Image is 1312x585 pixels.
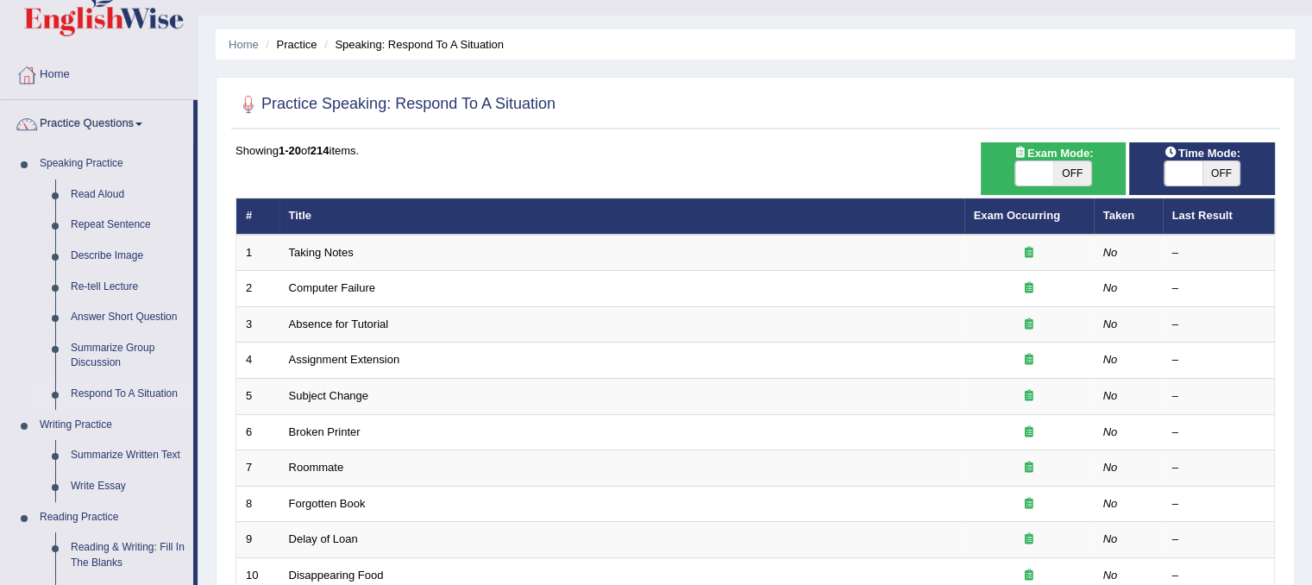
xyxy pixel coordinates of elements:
div: – [1172,460,1265,476]
a: Taking Notes [289,246,354,259]
div: – [1172,388,1265,405]
div: – [1172,352,1265,368]
em: No [1103,532,1118,545]
a: Writing Practice [32,410,193,441]
em: No [1103,497,1118,510]
em: No [1103,318,1118,330]
a: Roommate [289,461,344,474]
a: Answer Short Question [63,302,193,333]
div: Exam occurring question [974,352,1084,368]
a: Reading & Writing: Fill In The Blanks [63,532,193,578]
em: No [1103,569,1118,582]
span: OFF [1202,161,1240,186]
div: – [1172,425,1265,441]
div: Show exams occurring in exams [981,142,1127,195]
div: Exam occurring question [974,425,1084,441]
a: Absence for Tutorial [289,318,389,330]
em: No [1103,353,1118,366]
a: Speaking Practice [32,148,193,179]
b: 1-20 [279,144,301,157]
a: Read Aloud [63,179,193,211]
th: Title [279,198,964,235]
b: 214 [311,144,330,157]
a: Describe Image [63,241,193,272]
a: Exam Occurring [974,209,1060,222]
span: Exam Mode: [1007,144,1100,162]
td: 8 [236,486,279,522]
td: 1 [236,235,279,271]
div: Exam occurring question [974,280,1084,297]
th: Taken [1094,198,1163,235]
div: Exam occurring question [974,496,1084,513]
div: Showing of items. [235,142,1275,159]
div: – [1172,568,1265,584]
a: Summarize Written Text [63,440,193,471]
a: Delay of Loan [289,532,358,545]
span: OFF [1053,161,1091,186]
td: 2 [236,271,279,307]
a: Reading Practice [32,502,193,533]
a: Assignment Extension [289,353,400,366]
td: 4 [236,343,279,379]
span: Time Mode: [1158,144,1247,162]
div: – [1172,280,1265,297]
a: Disappearing Food [289,569,384,582]
div: Exam occurring question [974,568,1084,584]
a: Forgotten Book [289,497,366,510]
a: Re-tell Lecture [63,272,193,303]
a: Respond To A Situation [63,379,193,410]
div: Exam occurring question [974,532,1084,548]
em: No [1103,389,1118,402]
em: No [1103,461,1118,474]
li: Practice [261,36,317,53]
td: 9 [236,522,279,558]
a: Subject Change [289,389,369,402]
h2: Practice Speaking: Respond To A Situation [235,91,556,117]
div: – [1172,245,1265,261]
em: No [1103,281,1118,294]
div: Exam occurring question [974,245,1084,261]
a: Broken Printer [289,425,361,438]
th: # [236,198,279,235]
td: 7 [236,450,279,487]
em: No [1103,425,1118,438]
th: Last Result [1163,198,1275,235]
a: Home [1,51,198,94]
div: – [1172,496,1265,513]
a: Summarize Group Discussion [63,333,193,379]
div: – [1172,532,1265,548]
td: 6 [236,414,279,450]
a: Practice Questions [1,100,193,143]
div: Exam occurring question [974,388,1084,405]
a: Computer Failure [289,281,375,294]
em: No [1103,246,1118,259]
td: 5 [236,379,279,415]
a: Write Essay [63,471,193,502]
div: – [1172,317,1265,333]
div: Exam occurring question [974,460,1084,476]
li: Speaking: Respond To A Situation [320,36,504,53]
div: Exam occurring question [974,317,1084,333]
a: Home [229,38,259,51]
a: Repeat Sentence [63,210,193,241]
td: 3 [236,306,279,343]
